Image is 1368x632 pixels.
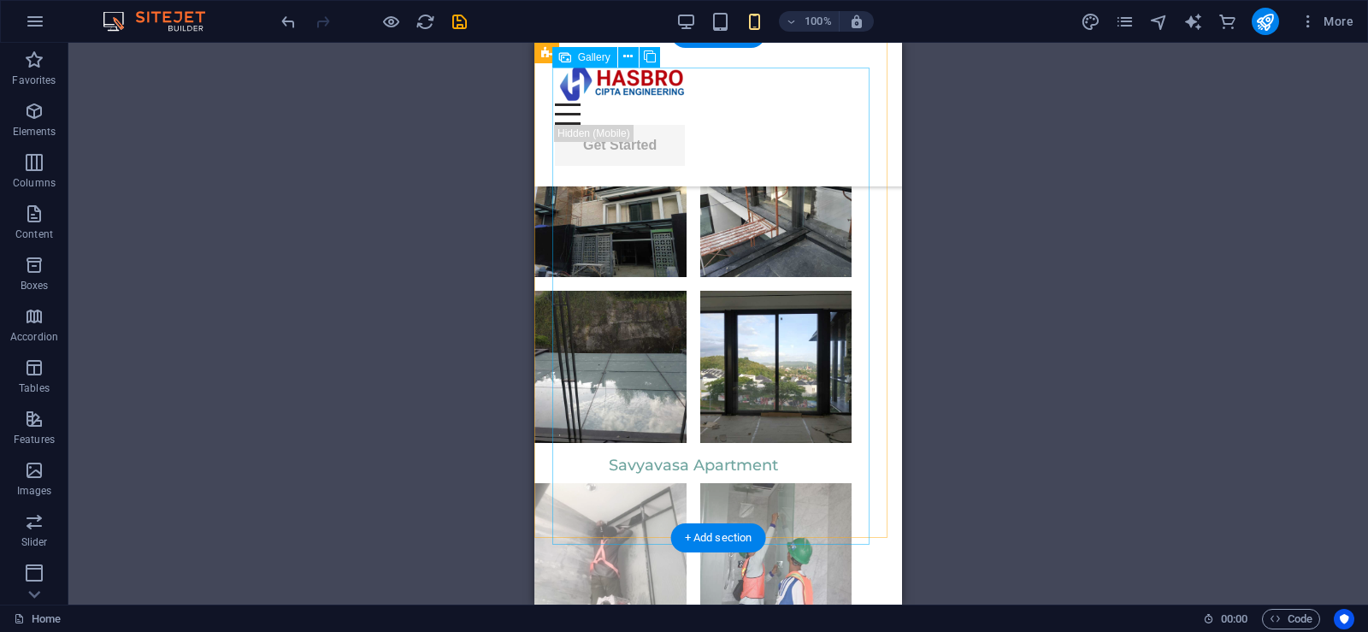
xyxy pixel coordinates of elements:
span: 00 00 [1221,609,1247,629]
p: Images [17,484,52,498]
p: Elements [13,125,56,139]
i: On resize automatically adjust zoom level to fit chosen device. [849,14,864,29]
p: Columns [13,176,56,190]
span: Code [1270,609,1312,629]
h6: Session time [1203,609,1248,629]
span: Gallery [578,52,610,62]
button: reload [415,11,435,32]
span: More [1300,13,1353,30]
button: publish [1252,8,1279,35]
button: More [1293,8,1360,35]
a: Click to cancel selection. Double-click to open Pages [14,609,61,629]
p: Favorites [12,74,56,87]
button: 100% [779,11,840,32]
button: Usercentrics [1334,609,1354,629]
button: design [1081,11,1101,32]
button: undo [278,11,298,32]
h6: 100% [805,11,832,32]
button: navigator [1149,11,1170,32]
button: text_generator [1183,11,1204,32]
img: Editor Logo [98,11,227,32]
p: Tables [19,381,50,395]
button: pages [1115,11,1135,32]
button: save [449,11,469,32]
p: Content [15,227,53,241]
button: Code [1262,609,1320,629]
button: commerce [1218,11,1238,32]
p: Accordion [10,330,58,344]
p: Slider [21,535,48,549]
p: Features [14,433,55,446]
i: Save (Ctrl+S) [450,12,469,32]
p: Boxes [21,279,49,292]
span: : [1233,612,1235,625]
div: + Add section [671,523,766,552]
